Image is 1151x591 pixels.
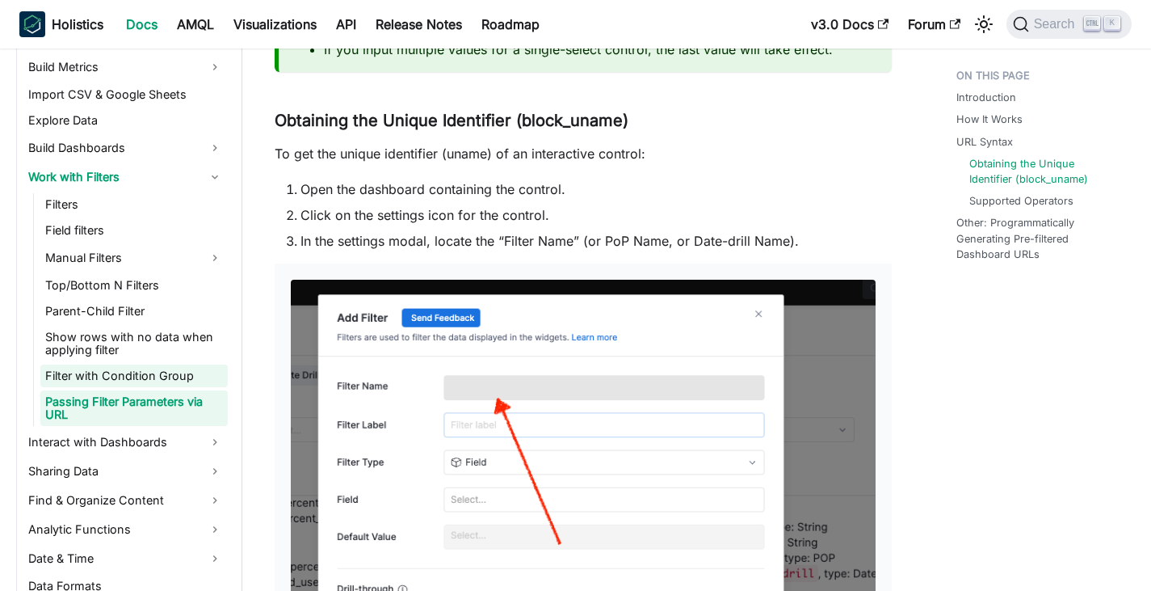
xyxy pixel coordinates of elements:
a: Field filters [40,219,228,242]
a: Explore Data [23,109,228,132]
a: Analytic Functions [23,517,228,542]
a: Build Dashboards [23,135,228,161]
a: Introduction [956,90,1016,105]
li: If you input multiple values for a single-select control, the last value will take effect. [324,40,872,59]
a: HolisticsHolistics [19,11,103,37]
a: API [326,11,366,37]
a: Other: Programmatically Generating Pre-filtered Dashboard URLs [956,215,1125,262]
a: Find & Organize Content [23,488,228,513]
a: Import CSV & Google Sheets [23,83,228,106]
button: Search (Ctrl+K) [1006,10,1132,39]
a: v3.0 Docs [801,11,898,37]
p: To get the unique identifier (uname) of an interactive control: [275,144,892,163]
a: Visualizations [224,11,326,37]
a: Show rows with no data when applying filter [40,326,228,361]
a: Filters [40,193,228,216]
a: Date & Time [23,546,228,572]
span: Search [1029,17,1085,32]
li: Click on the settings icon for the control. [300,205,892,225]
li: In the settings modal, locate the “Filter Name” (or PoP Name, or Date-drill Name). [300,231,892,251]
a: Release Notes [366,11,472,37]
a: Work with Filters [23,164,228,190]
a: AMQL [167,11,224,37]
li: Open the dashboard containing the control. [300,179,892,199]
a: Filter with Condition Group [40,365,228,387]
img: Holistics [19,11,45,37]
a: Sharing Data [23,458,228,484]
a: Build Metrics [23,54,228,80]
a: Docs [116,11,167,37]
a: Supported Operators [969,193,1073,209]
kbd: K [1104,16,1120,31]
a: Top/Bottom N Filters [40,274,228,297]
a: Forum [898,11,970,37]
a: Parent-Child Filter [40,300,228,323]
b: Holistics [52,15,103,34]
a: URL Syntax [956,134,1013,150]
h3: Obtaining the Unique Identifier (block_uname) [275,111,892,131]
a: Passing Filter Parameters via URL [40,390,228,426]
a: How It Works [956,112,1023,127]
button: Switch between dark and light mode (currently light mode) [971,11,997,37]
a: Interact with Dashboards [23,429,228,455]
a: Roadmap [472,11,549,37]
a: Obtaining the Unique Identifier (block_uname) [969,156,1119,187]
a: Manual Filters [40,245,228,271]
